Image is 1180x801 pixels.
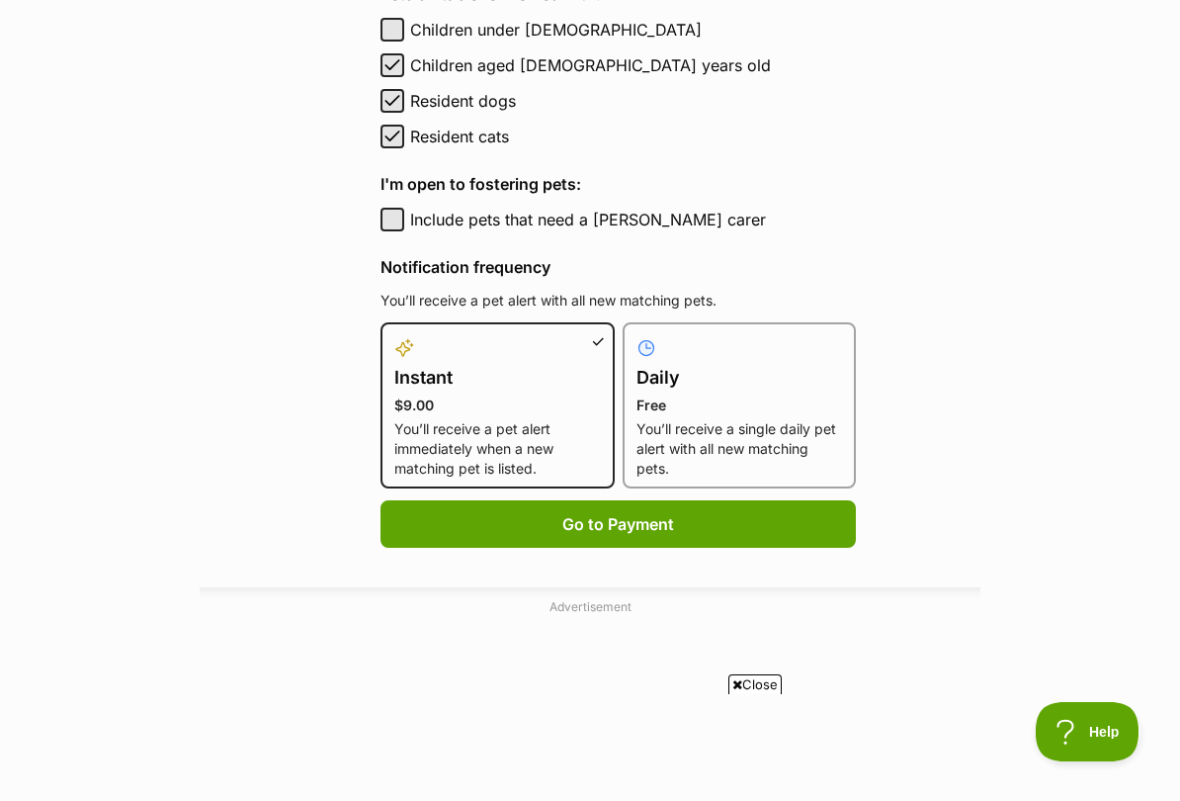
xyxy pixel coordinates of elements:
p: You’ll receive a single daily pet alert with all new matching pets. [636,419,843,479]
p: You’ll receive a pet alert with all new matching pets. [380,291,856,311]
h4: Instant [394,364,601,392]
p: $9.00 [394,396,601,415]
label: Resident dogs [410,89,856,113]
iframe: Advertisement [111,702,1069,791]
label: Include pets that need a [PERSON_NAME] carer [410,208,856,231]
button: Go to Payment [380,500,856,548]
label: Children under [DEMOGRAPHIC_DATA] [410,18,856,42]
span: Go to Payment [562,512,674,536]
h4: Notification frequency [380,255,856,279]
span: Close [728,674,782,694]
iframe: Help Scout Beacon - Open [1036,702,1140,761]
p: You’ll receive a pet alert immediately when a new matching pet is listed. [394,419,601,479]
label: Children aged [DEMOGRAPHIC_DATA] years old [410,53,856,77]
h4: I'm open to fostering pets: [380,172,856,196]
h4: Daily [636,364,843,392]
p: Free [636,396,843,415]
label: Resident cats [410,125,856,148]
